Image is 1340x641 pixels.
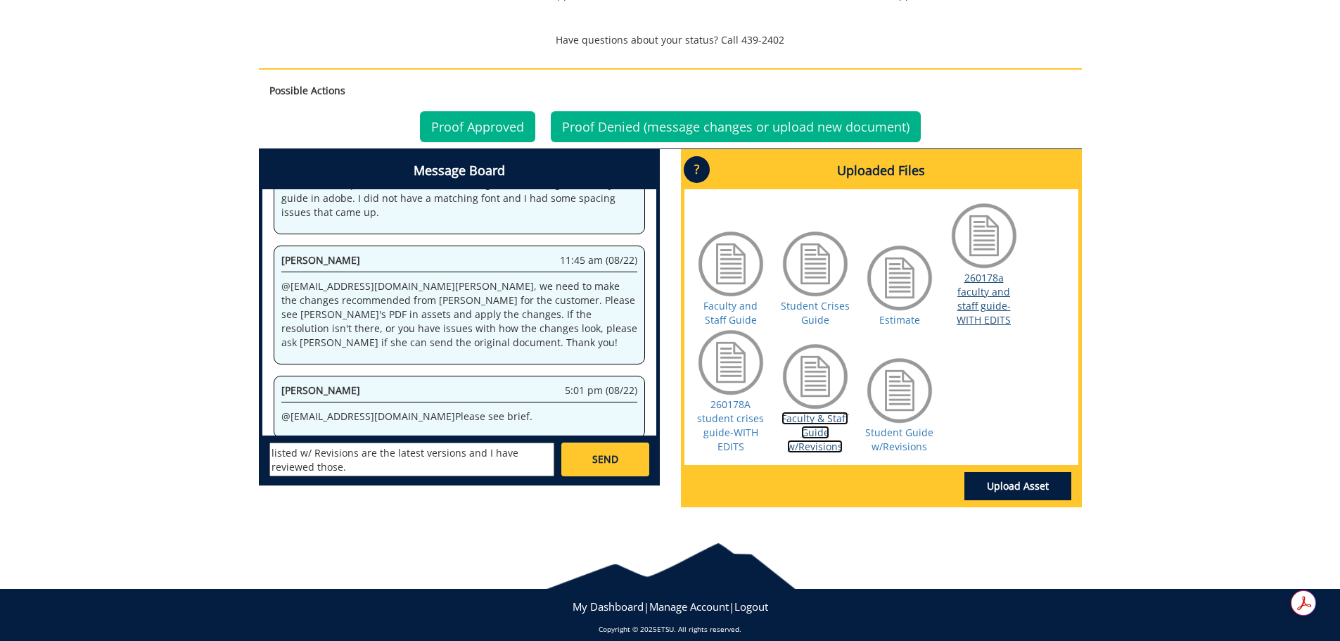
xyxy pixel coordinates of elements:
h4: Message Board [262,153,656,189]
a: My Dashboard [573,599,644,614]
a: Upload Asset [964,472,1071,500]
p: @ [EMAIL_ADDRESS][DOMAIN_NAME] [PERSON_NAME], we need to make the changes recommended from [PERSO... [281,279,637,350]
a: Logout [734,599,768,614]
a: Proof Approved [420,111,535,142]
strong: Possible Actions [269,84,345,97]
p: Have questions about your status? Call 439-2402 [259,33,1082,47]
span: 5:01 pm (08/22) [565,383,637,398]
span: [PERSON_NAME] [281,253,360,267]
a: 260178A student crises guide-WITH EDITS [697,398,764,453]
a: 260178a faculty and staff guide-WITH EDITS [957,271,1011,326]
a: Manage Account [649,599,729,614]
a: ETSU [657,624,674,634]
a: Faculty & Staff Guide w/Revisions [781,412,848,453]
a: Student Crises Guide [781,299,850,326]
p: @ [EMAIL_ADDRESS][DOMAIN_NAME] Please see brief. [281,410,637,424]
textarea: messageToSend [269,443,554,476]
p: Yes, that is no problem. I had some challenges with editing the faculty staff guide in adobe. I d... [281,177,637,220]
a: SEND [561,443,649,476]
span: SEND [592,452,618,467]
a: Estimate [879,313,920,326]
p: ? [684,156,710,183]
h4: Uploaded Files [684,153,1078,189]
span: 11:45 am (08/22) [560,253,637,267]
a: Proof Denied (message changes or upload new document) [551,111,921,142]
a: Student Guide w/Revisions [865,426,933,453]
a: Faculty and Staff Guide [703,299,758,326]
span: [PERSON_NAME] [281,383,360,397]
